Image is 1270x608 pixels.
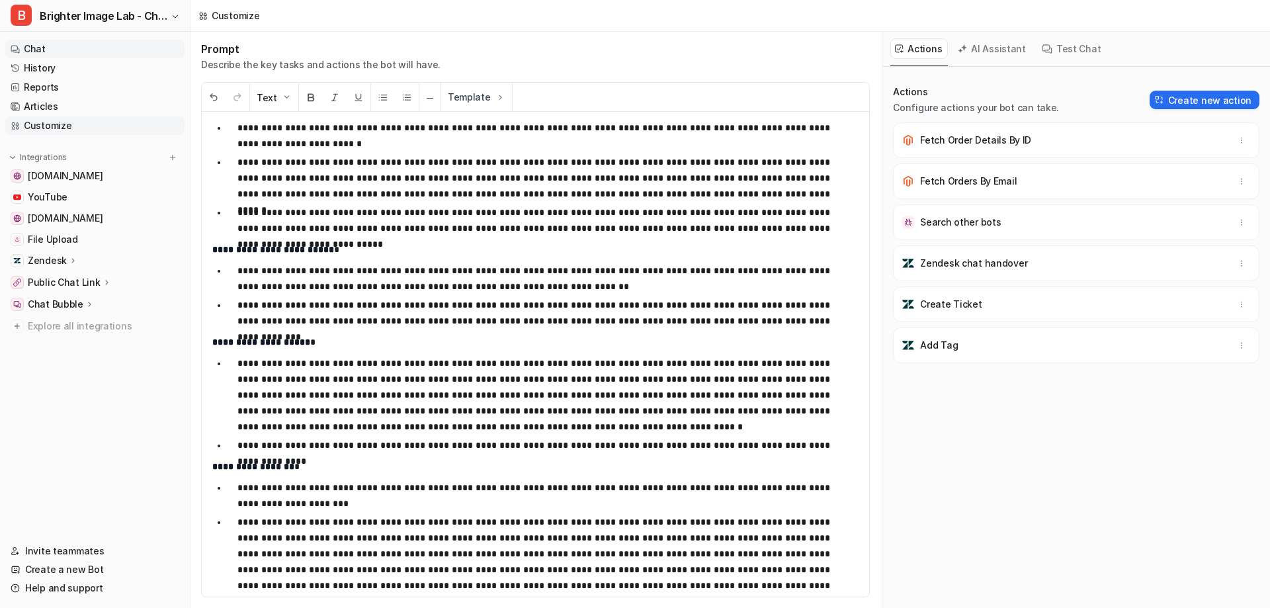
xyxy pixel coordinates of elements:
p: Add Tag [920,339,958,352]
img: Redo [232,92,243,103]
a: Articles [5,97,185,116]
img: Unordered List [378,92,388,103]
span: YouTube [28,191,67,204]
button: Unordered List [371,83,395,112]
button: Template [441,83,512,111]
button: Text [250,83,298,112]
a: Reports [5,78,185,97]
img: expand menu [8,153,17,162]
button: ─ [419,83,441,112]
button: Bold [299,83,323,112]
img: Fetch Order Details By ID icon [902,134,915,147]
a: Invite teammates [5,542,185,560]
img: Create action [1155,95,1164,105]
a: Create a new Bot [5,560,185,579]
img: shop.brighterimagelab.com [13,214,21,222]
a: Customize [5,116,185,135]
img: Template [495,92,505,103]
p: Public Chat Link [28,276,101,289]
div: Customize [212,9,259,22]
span: Explore all integrations [28,316,179,337]
button: AI Assistant [953,38,1032,59]
button: Integrations [5,151,71,164]
p: Describe the key tasks and actions the bot will have. [201,58,441,71]
img: Chat Bubble [13,300,21,308]
button: Italic [323,83,347,112]
img: Undo [208,92,219,103]
p: Zendesk chat handover [920,257,1027,270]
img: Zendesk chat handover icon [902,257,915,270]
img: Fetch Orders By Email icon [902,175,915,188]
span: [DOMAIN_NAME] [28,169,103,183]
img: Underline [353,92,364,103]
button: Redo [226,83,249,112]
button: Test Chat [1037,38,1107,59]
img: explore all integrations [11,320,24,333]
p: Integrations [20,152,67,163]
button: Ordered List [395,83,419,112]
button: Underline [347,83,370,112]
a: YouTubeYouTube [5,188,185,206]
a: Explore all integrations [5,317,185,335]
a: Help and support [5,579,185,597]
button: Undo [202,83,226,112]
a: Chat [5,40,185,58]
img: Ordered List [402,92,412,103]
span: [DOMAIN_NAME] [28,212,103,225]
img: Add Tag icon [902,339,915,352]
p: Fetch Order Details By ID [920,134,1031,147]
img: YouTube [13,193,21,201]
h1: Prompt [201,42,441,56]
p: Configure actions your bot can take. [893,101,1059,114]
a: shop.brighterimagelab.com[DOMAIN_NAME] [5,209,185,228]
img: menu_add.svg [168,153,177,162]
button: Actions [890,38,948,59]
span: B [11,5,32,26]
img: brighterimagelab.com [13,172,21,180]
img: Italic [329,92,340,103]
img: Dropdown Down Arrow [281,92,292,103]
img: Search other bots icon [902,216,915,229]
span: Brighter Image Lab - Chat [40,7,167,25]
a: brighterimagelab.com[DOMAIN_NAME] [5,167,185,185]
p: Create Ticket [920,298,982,311]
button: Create new action [1150,91,1259,109]
p: Fetch Orders By Email [920,175,1017,188]
p: Search other bots [920,216,1001,229]
span: File Upload [28,233,78,246]
p: Actions [893,85,1059,99]
img: Public Chat Link [13,279,21,286]
img: Create Ticket icon [902,298,915,311]
a: File UploadFile Upload [5,230,185,249]
img: File Upload [13,236,21,243]
a: History [5,59,185,77]
img: Zendesk [13,257,21,265]
p: Zendesk [28,254,67,267]
p: Chat Bubble [28,298,83,311]
img: Bold [306,92,316,103]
